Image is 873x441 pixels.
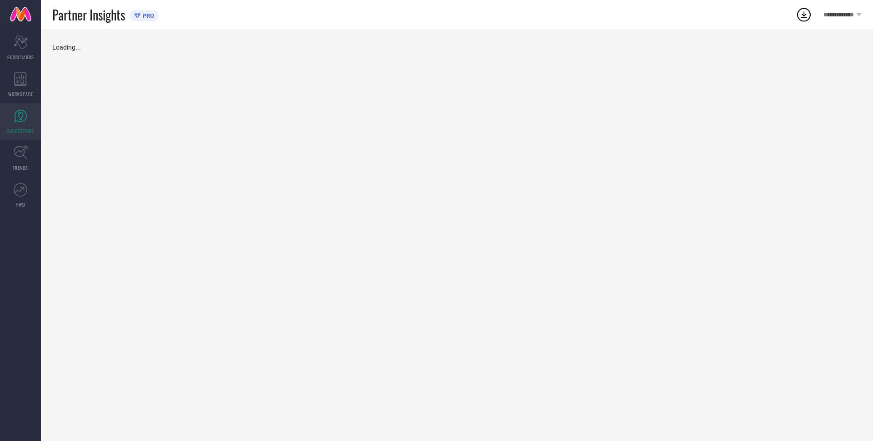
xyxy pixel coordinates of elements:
[52,44,81,51] span: Loading...
[796,6,812,23] div: Open download list
[13,164,28,171] span: TRENDS
[16,201,25,208] span: FWD
[7,54,34,61] span: SCORECARDS
[140,12,154,19] span: PRO
[8,91,33,97] span: WORKSPACE
[52,5,125,24] span: Partner Insights
[7,127,35,134] span: SUGGESTIONS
